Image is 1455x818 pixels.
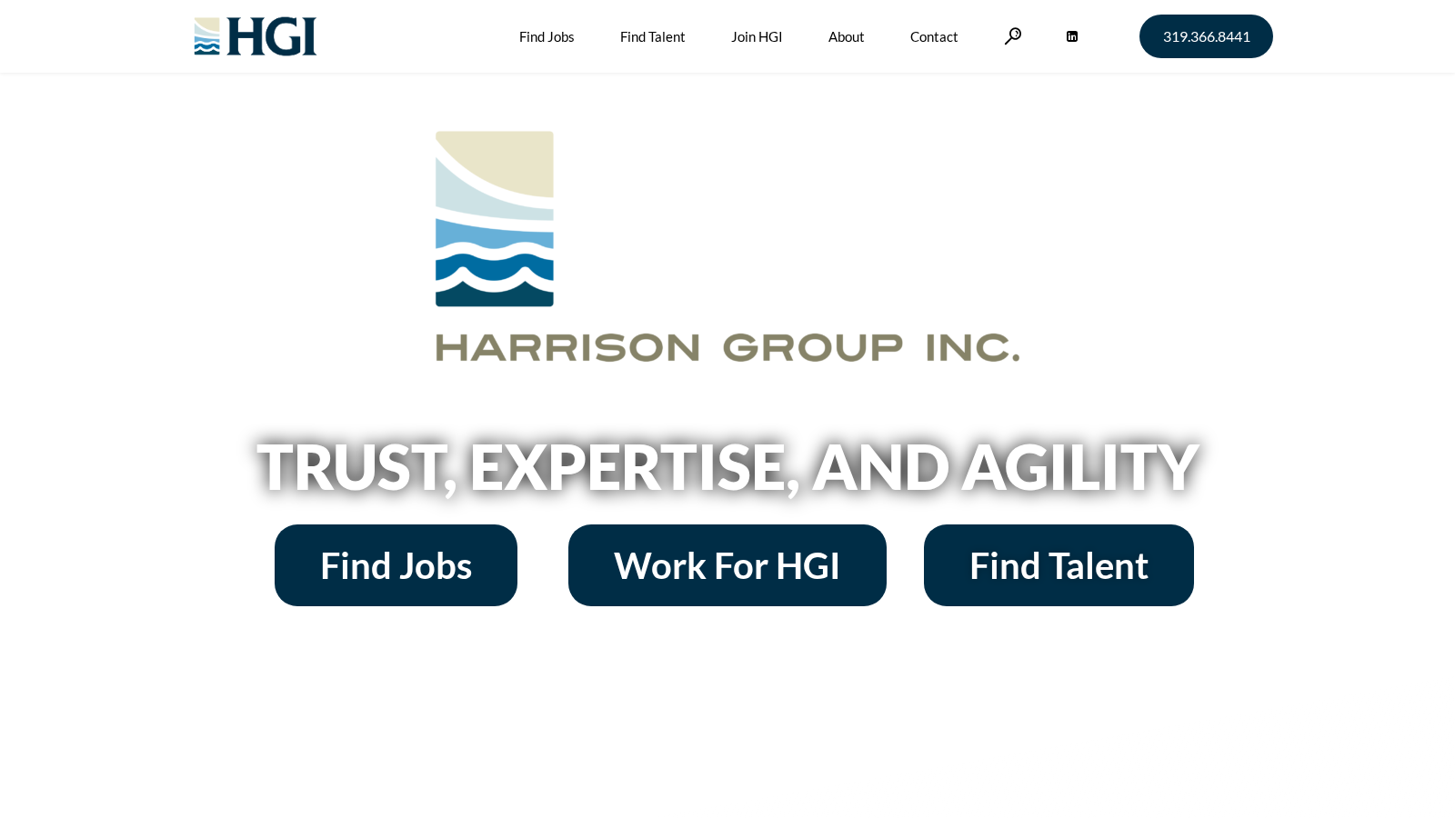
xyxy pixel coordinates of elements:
[1163,29,1250,44] span: 319.366.8441
[320,547,472,584] span: Find Jobs
[275,524,517,606] a: Find Jobs
[1004,27,1022,45] a: Search
[924,524,1194,606] a: Find Talent
[568,524,887,606] a: Work For HGI
[614,547,841,584] span: Work For HGI
[1139,15,1273,58] a: 319.366.8441
[209,435,1246,497] h2: Trust, Expertise, and Agility
[969,547,1149,584] span: Find Talent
